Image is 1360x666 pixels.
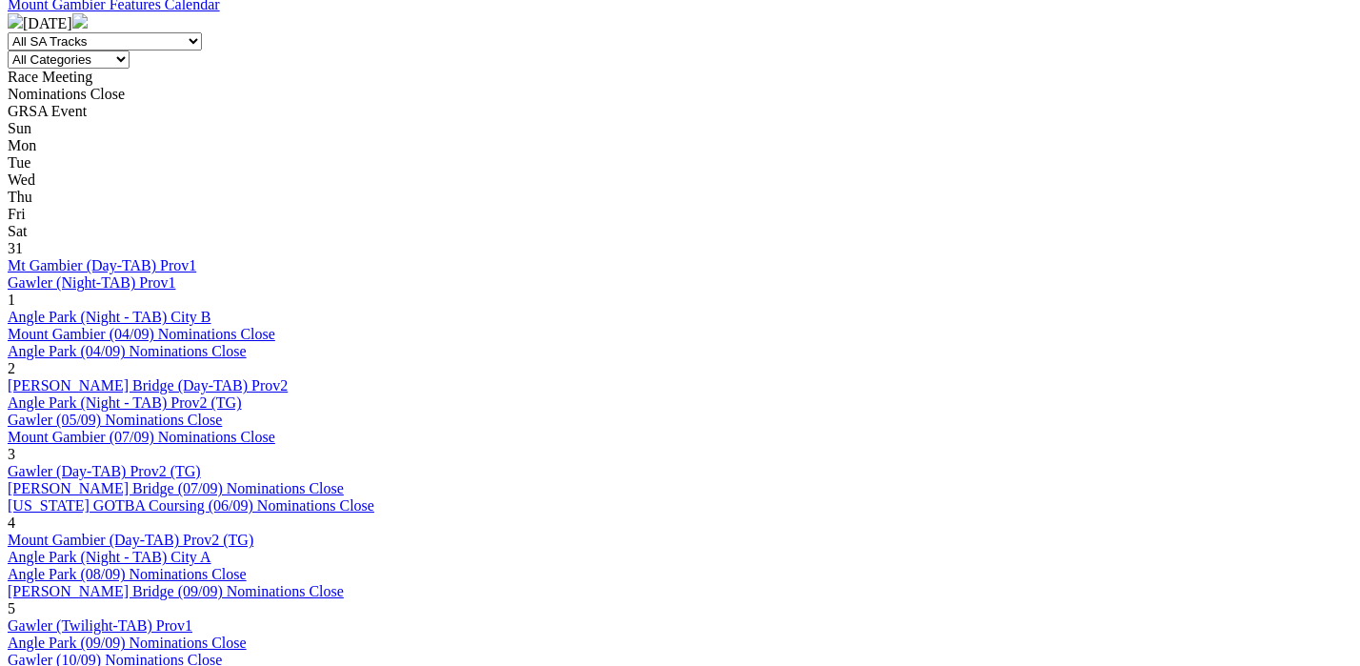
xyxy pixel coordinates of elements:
[8,257,196,273] a: Mt Gambier (Day-TAB) Prov1
[8,189,1352,206] div: Thu
[8,480,344,496] a: [PERSON_NAME] Bridge (07/09) Nominations Close
[8,429,275,445] a: Mount Gambier (07/09) Nominations Close
[8,532,253,548] a: Mount Gambier (Day-TAB) Prov2 (TG)
[8,412,222,428] a: Gawler (05/09) Nominations Close
[8,583,344,599] a: [PERSON_NAME] Bridge (09/09) Nominations Close
[8,274,175,291] a: Gawler (Night-TAB) Prov1
[8,549,211,565] a: Angle Park (Night - TAB) City A
[8,120,1352,137] div: Sun
[8,326,275,342] a: Mount Gambier (04/09) Nominations Close
[8,617,192,634] a: Gawler (Twilight-TAB) Prov1
[8,154,1352,172] div: Tue
[8,309,211,325] a: Angle Park (Night - TAB) City B
[8,566,247,582] a: Angle Park (08/09) Nominations Close
[8,13,1352,32] div: [DATE]
[8,69,1352,86] div: Race Meeting
[8,394,242,411] a: Angle Park (Night - TAB) Prov2 (TG)
[8,497,374,514] a: [US_STATE] GOTBA Coursing (06/09) Nominations Close
[8,137,1352,154] div: Mon
[8,635,247,651] a: Angle Park (09/09) Nominations Close
[8,206,1352,223] div: Fri
[8,463,201,479] a: Gawler (Day-TAB) Prov2 (TG)
[8,223,1352,240] div: Sat
[8,13,23,29] img: chevron-left-pager-white.svg
[8,292,15,308] span: 1
[8,600,15,616] span: 5
[8,446,15,462] span: 3
[72,13,88,29] img: chevron-right-pager-white.svg
[8,360,15,376] span: 2
[8,103,1352,120] div: GRSA Event
[8,377,288,394] a: [PERSON_NAME] Bridge (Day-TAB) Prov2
[8,343,247,359] a: Angle Park (04/09) Nominations Close
[8,86,1352,103] div: Nominations Close
[8,240,23,256] span: 31
[8,515,15,531] span: 4
[8,172,1352,189] div: Wed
